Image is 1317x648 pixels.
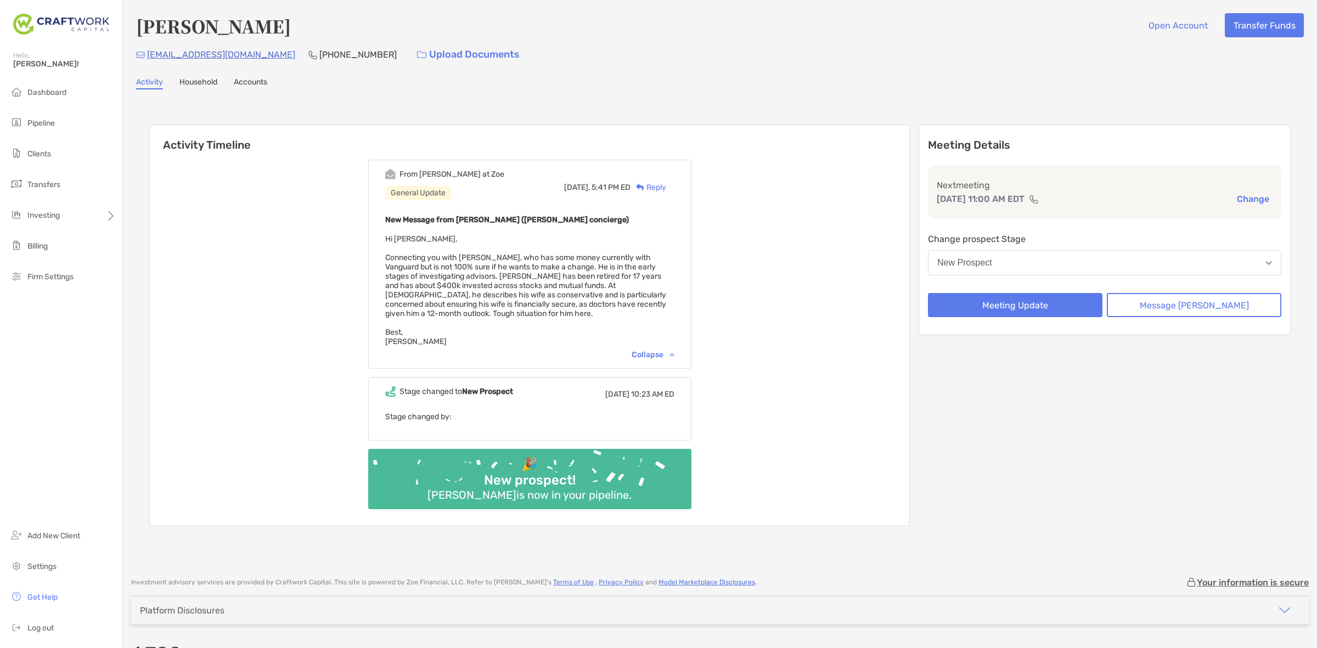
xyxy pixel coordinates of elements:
[423,488,636,502] div: [PERSON_NAME] is now in your pipeline.
[27,180,60,189] span: Transfers
[410,43,527,66] a: Upload Documents
[147,48,295,61] p: [EMAIL_ADDRESS][DOMAIN_NAME]
[27,272,74,281] span: Firm Settings
[27,241,48,251] span: Billing
[385,234,666,346] span: Hi [PERSON_NAME], Connecting you with [PERSON_NAME], who has some money currently with Vanguard b...
[27,88,66,97] span: Dashboard
[27,119,55,128] span: Pipeline
[10,528,23,542] img: add_new_client icon
[131,578,757,587] p: Investment advisory services are provided by Craftwork Capital . This site is powered by Zoe Fina...
[10,590,23,603] img: get-help icon
[553,578,594,586] a: Terms of Use
[385,386,396,397] img: Event icon
[150,125,909,151] h6: Activity Timeline
[27,623,54,633] span: Log out
[10,177,23,190] img: transfers icon
[1225,13,1304,37] button: Transfer Funds
[10,559,23,572] img: settings icon
[10,269,23,283] img: firm-settings icon
[631,390,674,399] span: 10:23 AM ED
[1029,195,1039,204] img: communication type
[937,192,1025,206] p: [DATE] 11:00 AM EDT
[136,13,291,38] h4: [PERSON_NAME]
[564,183,590,192] span: [DATE],
[632,350,674,359] div: Collapse
[605,390,629,399] span: [DATE]
[385,186,451,200] div: General Update
[179,77,217,89] a: Household
[631,182,666,193] div: Reply
[10,621,23,634] img: logout icon
[928,232,1281,246] p: Change prospect Stage
[10,208,23,221] img: investing icon
[27,562,57,571] span: Settings
[319,48,397,61] p: [PHONE_NUMBER]
[136,52,145,58] img: Email Icon
[368,449,691,500] img: Confetti
[937,178,1273,192] p: Next meeting
[1278,604,1291,617] img: icon arrow
[928,138,1281,152] p: Meeting Details
[1197,577,1309,588] p: Your information is secure
[1265,261,1272,265] img: Open dropdown arrow
[234,77,267,89] a: Accounts
[27,149,51,159] span: Clients
[140,605,224,616] div: Platform Disclosures
[417,51,426,59] img: button icon
[669,353,674,356] img: Chevron icon
[462,387,513,396] b: New Prospect
[13,4,109,44] img: Zoe Logo
[10,85,23,98] img: dashboard icon
[27,211,60,220] span: Investing
[636,184,644,191] img: Reply icon
[480,472,580,488] div: New prospect!
[592,183,631,192] span: 5:41 PM ED
[27,531,80,540] span: Add New Client
[937,258,992,268] div: New Prospect
[136,77,163,89] a: Activity
[13,59,116,69] span: [PERSON_NAME]!
[928,293,1102,317] button: Meeting Update
[10,116,23,129] img: pipeline icon
[10,146,23,160] img: clients icon
[1107,293,1281,317] button: Message [PERSON_NAME]
[10,239,23,252] img: billing icon
[1140,13,1216,37] button: Open Account
[399,170,504,179] div: From [PERSON_NAME] at Zoe
[27,593,58,602] span: Get Help
[599,578,644,586] a: Privacy Policy
[517,457,542,472] div: 🎉
[385,410,674,424] p: Stage changed by:
[308,50,317,59] img: Phone Icon
[928,250,1281,275] button: New Prospect
[385,215,629,224] b: New Message from [PERSON_NAME] ([PERSON_NAME] concierge)
[1234,193,1273,205] button: Change
[658,578,755,586] a: Model Marketplace Disclosures
[399,387,513,396] div: Stage changed to
[385,169,396,179] img: Event icon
